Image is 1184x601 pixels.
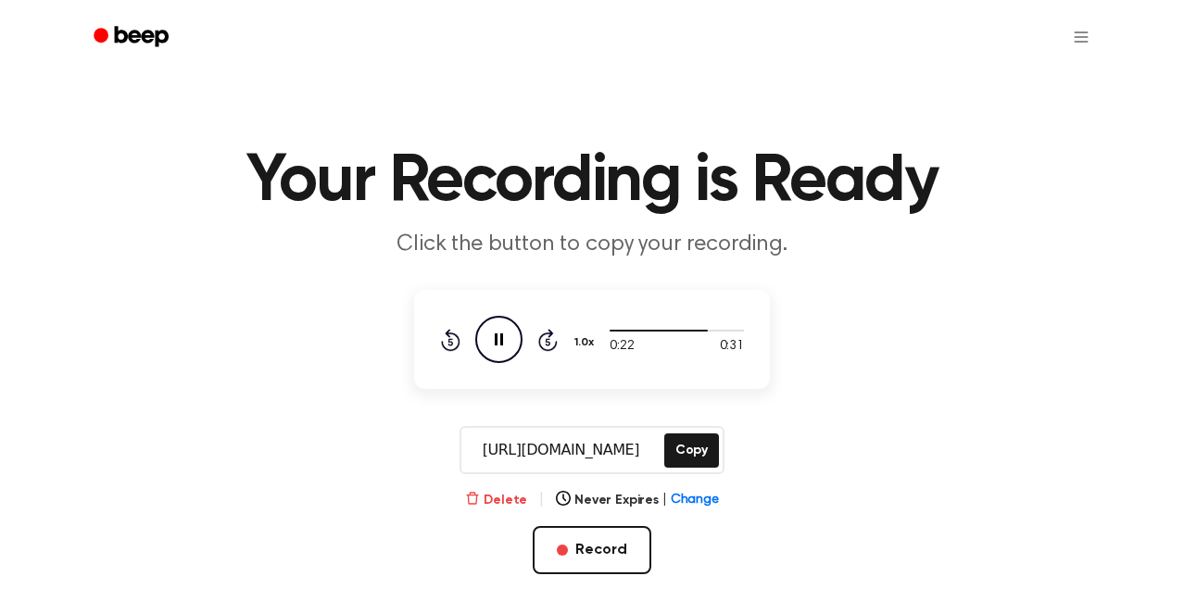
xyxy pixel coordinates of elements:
[664,433,719,468] button: Copy
[720,337,744,357] span: 0:31
[662,491,667,510] span: |
[81,19,185,56] a: Beep
[465,491,527,510] button: Delete
[573,327,600,358] button: 1.0x
[671,491,719,510] span: Change
[118,148,1066,215] h1: Your Recording is Ready
[533,526,650,574] button: Record
[610,337,634,357] span: 0:22
[538,489,545,511] span: |
[1059,15,1103,59] button: Open menu
[556,491,719,510] button: Never Expires|Change
[236,230,948,260] p: Click the button to copy your recording.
